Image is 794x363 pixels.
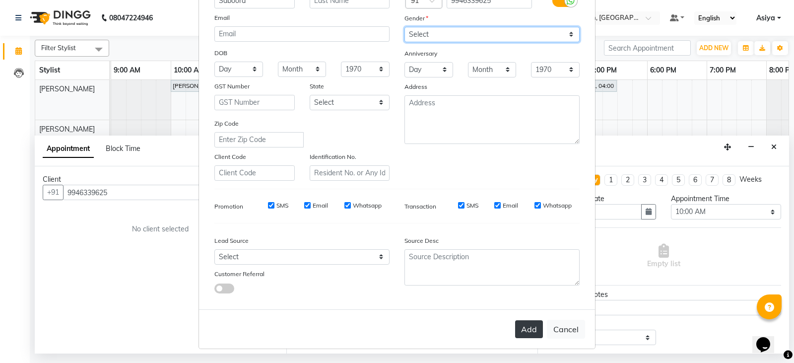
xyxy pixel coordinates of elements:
label: GST Number [214,82,250,91]
button: Add [515,320,543,338]
label: Transaction [404,202,436,211]
label: SMS [466,201,478,210]
input: Email [214,26,390,42]
label: Email [214,13,230,22]
label: Whatsapp [543,201,572,210]
label: Email [503,201,518,210]
label: Customer Referral [214,270,265,279]
label: Address [404,82,427,91]
label: Identification No. [310,152,356,161]
label: Promotion [214,202,243,211]
input: Enter Zip Code [214,132,304,147]
label: Whatsapp [353,201,382,210]
button: Cancel [547,320,585,339]
label: Zip Code [214,119,239,128]
label: SMS [276,201,288,210]
label: State [310,82,324,91]
input: Resident No. or Any Id [310,165,390,181]
label: Anniversary [404,49,437,58]
input: Client Code [214,165,295,181]
label: Email [313,201,328,210]
label: Gender [404,14,428,23]
label: Source Desc [404,236,439,245]
label: Client Code [214,152,246,161]
label: DOB [214,49,227,58]
label: Lead Source [214,236,249,245]
input: GST Number [214,95,295,110]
